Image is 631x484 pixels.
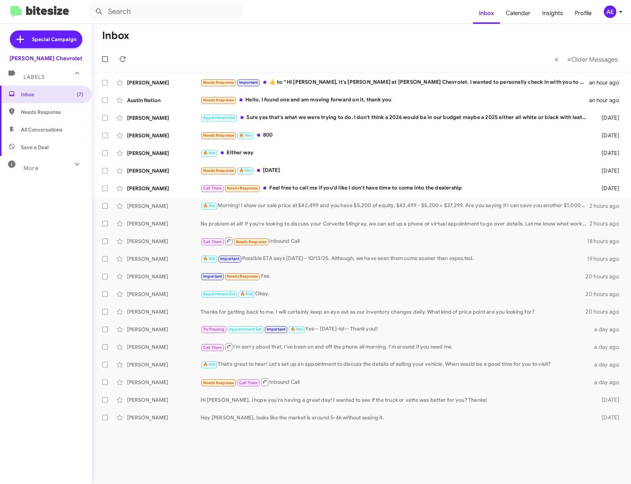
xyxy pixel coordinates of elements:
[591,114,625,122] div: [DATE]
[201,272,585,281] div: Yes.
[127,414,201,421] div: [PERSON_NAME]
[201,308,585,315] div: Thanks for getting back to me. I will certainly keep an eye out as our inventory changes daily. W...
[127,361,201,368] div: [PERSON_NAME]
[203,115,235,120] span: Appointment Set
[591,326,625,333] div: a day ago
[201,184,591,192] div: Feel free to call me if you'd like I don't have time to come into the dealership
[551,52,622,67] nav: Page navigation example
[127,202,201,210] div: [PERSON_NAME]
[127,220,201,227] div: [PERSON_NAME]
[127,273,201,280] div: [PERSON_NAME]
[201,396,591,404] div: Hi [PERSON_NAME], I hope you're having a great day! I wanted to see if the truck or vette was bet...
[21,126,62,133] span: All Conversations
[239,133,252,138] span: 🔥 Hot
[591,379,625,386] div: a day ago
[203,380,234,385] span: Needs Response
[201,414,591,421] div: Hey [PERSON_NAME], looks like the market is around 5-6k without seeing it.
[201,96,589,104] div: Hello, I found one and am moving forward on it, thank you
[127,132,201,139] div: [PERSON_NAME]
[203,203,216,208] span: 🔥 Hot
[127,185,201,192] div: [PERSON_NAME]
[127,79,201,86] div: [PERSON_NAME]
[591,414,625,421] div: [DATE]
[591,185,625,192] div: [DATE]
[591,343,625,351] div: a day ago
[536,3,569,24] a: Insights
[591,167,625,174] div: [DATE]
[604,6,616,18] div: AE
[127,167,201,174] div: [PERSON_NAME]
[21,144,48,151] span: Save a Deal
[203,133,234,138] span: Needs Response
[585,290,625,298] div: 20 hours ago
[589,202,625,210] div: 2 hours ago
[203,345,222,350] span: Call Them
[203,151,216,155] span: 🔥 Hot
[127,255,201,263] div: [PERSON_NAME]
[239,380,258,385] span: Call Them
[89,3,243,21] input: Search
[571,55,618,64] span: Older Messages
[500,3,536,24] a: Calendar
[201,131,591,140] div: 800
[589,220,625,227] div: 2 hours ago
[32,36,76,43] span: Special Campaign
[201,325,591,333] div: Yes-- [DATE]-lol-- Thank you!!
[127,379,201,386] div: [PERSON_NAME]
[102,30,129,41] h1: Inbox
[201,202,589,210] div: Morning! I show our sale price at $42,499 and you have $5,200 of equity. $42,499 - $5,200 = $37,2...
[587,255,625,263] div: 19 hours ago
[201,290,585,298] div: Okay.
[550,52,563,67] button: Previous
[591,149,625,157] div: [DATE]
[127,290,201,298] div: [PERSON_NAME]
[203,274,222,279] span: Important
[591,396,625,404] div: [DATE]
[24,165,39,171] span: More
[227,186,258,191] span: Needs Response
[10,30,82,48] a: Special Campaign
[585,273,625,280] div: 20 hours ago
[220,256,239,261] span: Important
[24,74,45,80] span: Labels
[473,3,500,24] a: Inbox
[201,149,591,157] div: Either way
[589,97,625,104] div: an hour ago
[77,91,83,98] span: (7)
[239,80,258,85] span: Important
[563,52,622,67] button: Next
[201,378,591,387] div: Inbound Call
[203,186,222,191] span: Call Them
[127,238,201,245] div: [PERSON_NAME]
[10,55,82,62] div: [PERSON_NAME] Chevrolet
[555,55,559,64] span: «
[591,361,625,368] div: a day ago
[201,220,589,227] div: No problem at all! If you're looking to discuss your Corvette Stingray, we can set up a phone or ...
[203,362,216,367] span: 🔥 Hot
[201,342,591,351] div: I'm sorry about that, I've been on and off the phone all morning. I'm around if you need me.
[267,327,286,332] span: Important
[598,6,623,18] button: AE
[203,327,224,332] span: Try Pausing
[585,308,625,315] div: 20 hours ago
[587,238,625,245] div: 18 hours ago
[127,97,201,104] div: Austin Nation
[567,55,571,64] span: »
[127,114,201,122] div: [PERSON_NAME]
[236,239,267,244] span: Needs Response
[203,168,234,173] span: Needs Response
[569,3,598,24] a: Profile
[589,79,625,86] div: an hour ago
[227,274,258,279] span: Needs Response
[203,292,235,296] span: Appointment Set
[201,78,589,87] div: ​👍​ to “ Hi [PERSON_NAME], it's [PERSON_NAME] at [PERSON_NAME] Chevrolet. I wanted to personally ...
[21,91,83,98] span: Inbox
[201,113,591,122] div: Sure yes that's what we were trying to do. I don't think a 2026 would be in our budget maybe a 20...
[127,308,201,315] div: [PERSON_NAME]
[591,132,625,139] div: [DATE]
[201,166,591,175] div: [DATE]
